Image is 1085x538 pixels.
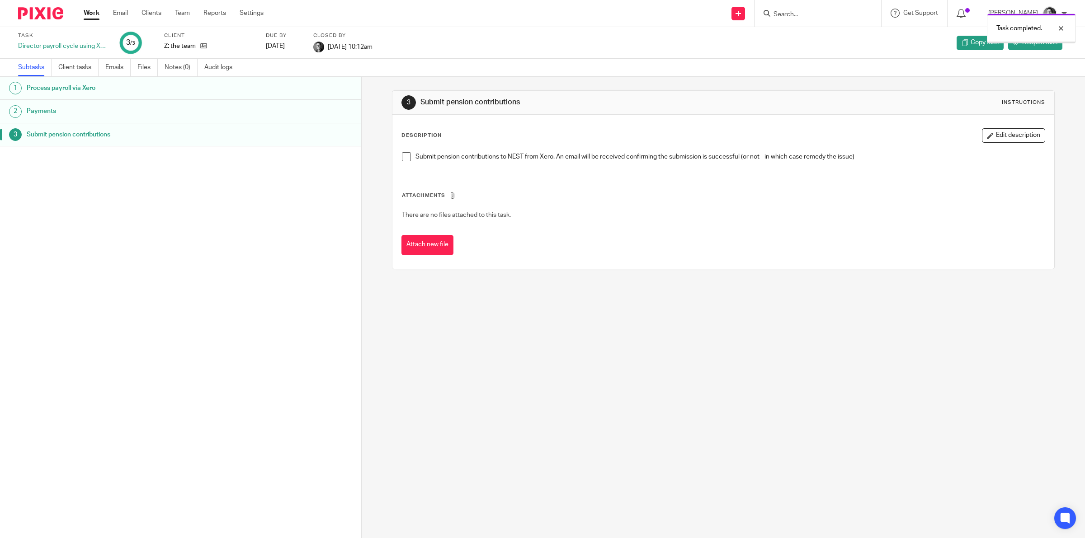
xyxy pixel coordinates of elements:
[113,9,128,18] a: Email
[126,37,135,48] div: 3
[240,9,264,18] a: Settings
[18,7,63,19] img: Pixie
[996,24,1042,33] p: Task completed.
[982,128,1045,143] button: Edit description
[401,235,453,255] button: Attach new file
[164,42,196,51] p: Z: the team
[164,32,255,39] label: Client
[130,41,135,46] small: /3
[313,42,324,52] img: DSC_9061-3.jpg
[18,42,108,51] div: Director payroll cycle using Xero for the month of ...
[9,82,22,94] div: 1
[27,81,244,95] h1: Process payroll via Xero
[27,104,244,118] h1: Payments
[203,9,226,18] a: Reports
[9,105,22,118] div: 2
[401,95,416,110] div: 3
[266,32,302,39] label: Due by
[137,59,158,76] a: Files
[204,59,239,76] a: Audit logs
[18,32,108,39] label: Task
[27,128,244,141] h1: Submit pension contributions
[401,132,442,139] p: Description
[266,42,302,51] div: [DATE]
[58,59,99,76] a: Client tasks
[313,32,373,39] label: Closed by
[9,128,22,141] div: 3
[1043,6,1057,21] img: DSC_9061-3.jpg
[402,212,511,218] span: There are no files attached to this task.
[175,9,190,18] a: Team
[420,98,742,107] h1: Submit pension contributions
[328,43,373,50] span: [DATE] 10:12am
[105,59,131,76] a: Emails
[165,59,198,76] a: Notes (0)
[18,59,52,76] a: Subtasks
[415,152,1045,161] p: Submit pension contributions to NEST from Xero. An email will be received confirming the submissi...
[1002,99,1045,106] div: Instructions
[142,9,161,18] a: Clients
[402,193,445,198] span: Attachments
[84,9,99,18] a: Work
